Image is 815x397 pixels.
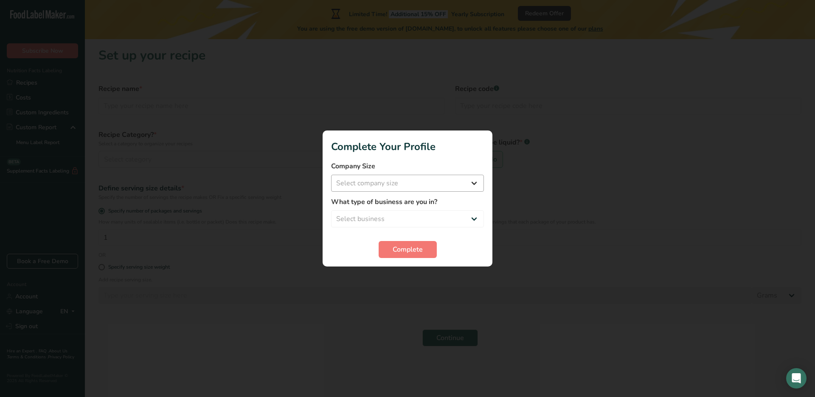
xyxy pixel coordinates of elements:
h1: Complete Your Profile [331,139,484,154]
label: Company Size [331,161,484,171]
span: Complete [393,244,423,255]
button: Complete [379,241,437,258]
label: What type of business are you in? [331,197,484,207]
div: Open Intercom Messenger [786,368,807,388]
